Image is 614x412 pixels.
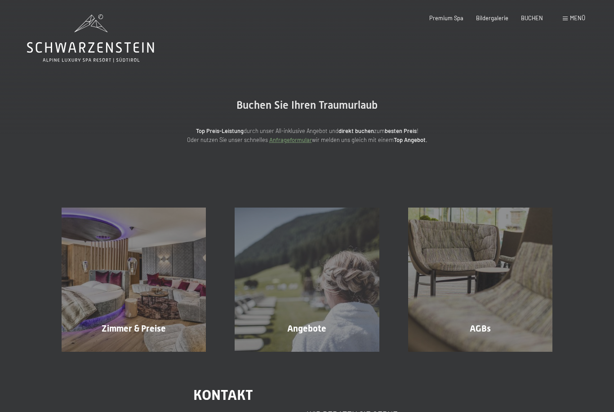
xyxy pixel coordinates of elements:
[193,386,253,403] span: Kontakt
[385,127,417,134] strong: besten Preis
[521,14,543,22] a: BUCHEN
[236,99,378,111] span: Buchen Sie Ihren Traumurlaub
[102,323,166,334] span: Zimmer & Preise
[429,14,463,22] a: Premium Spa
[196,127,244,134] strong: Top Preis-Leistung
[394,208,567,352] a: Buchung AGBs
[220,208,393,352] a: Buchung Angebote
[394,136,427,143] strong: Top Angebot.
[127,126,487,145] p: durch unser All-inklusive Angebot und zum ! Oder nutzen Sie unser schnelles wir melden uns gleich...
[470,323,491,334] span: AGBs
[476,14,508,22] a: Bildergalerie
[269,136,312,143] a: Anfrageformular
[47,208,220,352] a: Buchung Zimmer & Preise
[338,127,374,134] strong: direkt buchen
[287,323,326,334] span: Angebote
[570,14,585,22] span: Menü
